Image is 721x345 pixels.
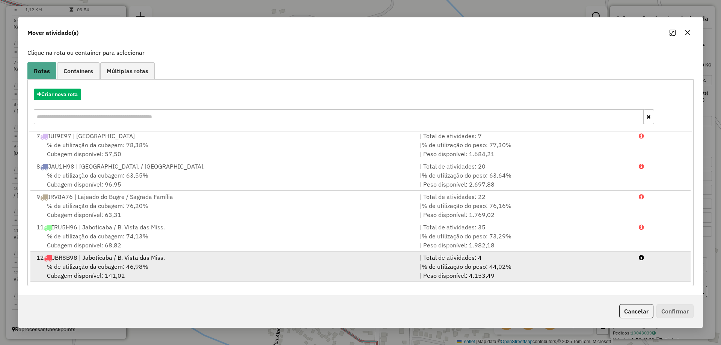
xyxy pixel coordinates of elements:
[415,253,634,262] div: | Total de atividades: 4
[667,27,679,39] button: Maximize
[32,140,415,158] div: Cubagem disponível: 57,50
[34,89,81,100] button: Criar nova rota
[47,232,148,240] span: % de utilização da cubagem: 74,13%
[639,224,644,230] i: Porcentagens após mover as atividades: Cubagem: 122,83% Peso: 122,60%
[27,48,145,57] label: Clique na rota ou container para selecionar
[422,202,511,209] span: % de utilização do peso: 76,16%
[63,68,93,74] span: Containers
[415,162,634,171] div: | Total de atividades: 20
[47,202,148,209] span: % de utilização da cubagem: 76,20%
[107,68,148,74] span: Múltiplas rotas
[415,262,634,280] div: | | Peso disponível: 4.153,49
[415,223,634,232] div: | Total de atividades: 35
[32,192,415,201] div: 9 IRV8A76 | Lajeado do Bugre / Sagrada Família
[415,201,634,219] div: | | Peso disponível: 1.769,02
[47,263,148,270] span: % de utilização da cubagem: 46,98%
[422,141,511,149] span: % de utilização do peso: 77,30%
[47,141,148,149] span: % de utilização da cubagem: 78,38%
[619,304,653,318] button: Cancelar
[32,162,415,171] div: 8 JAU1H98 | [GEOGRAPHIC_DATA]. / [GEOGRAPHIC_DATA].
[27,28,78,37] span: Mover atividade(s)
[32,171,415,189] div: Cubagem disponível: 96,95
[32,223,415,232] div: 11 IRU5H96 | Jaboticaba / B. Vista das Miss.
[415,192,634,201] div: | Total de atividades: 22
[639,255,644,261] i: Porcentagens após mover as atividades: Cubagem: 95,68% Peso: 93,34%
[32,131,415,140] div: 7 IUI9E97 | [GEOGRAPHIC_DATA]
[639,194,644,200] i: Porcentagens após mover as atividades: Cubagem: 124,90% Peso: 125,47%
[415,140,634,158] div: | | Peso disponível: 1.684,21
[422,172,511,179] span: % de utilização do peso: 63,64%
[32,262,415,280] div: Cubagem disponível: 141,02
[639,133,644,139] i: Porcentagens após mover as atividades: Cubagem: 127,08% Peso: 126,62%
[32,253,415,262] div: 12 JBR8B98 | Jaboticaba / B. Vista das Miss.
[47,172,148,179] span: % de utilização da cubagem: 63,55%
[415,171,634,189] div: | | Peso disponível: 2.697,88
[422,263,511,270] span: % de utilização do peso: 44,02%
[415,232,634,250] div: | | Peso disponível: 1.982,18
[32,201,415,219] div: Cubagem disponível: 63,31
[32,232,415,250] div: Cubagem disponível: 68,82
[415,131,634,140] div: | Total de atividades: 7
[34,68,50,74] span: Rotas
[422,232,511,240] span: % de utilização do peso: 73,29%
[639,163,644,169] i: Porcentagens após mover as atividades: Cubagem: 112,25% Peso: 112,95%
